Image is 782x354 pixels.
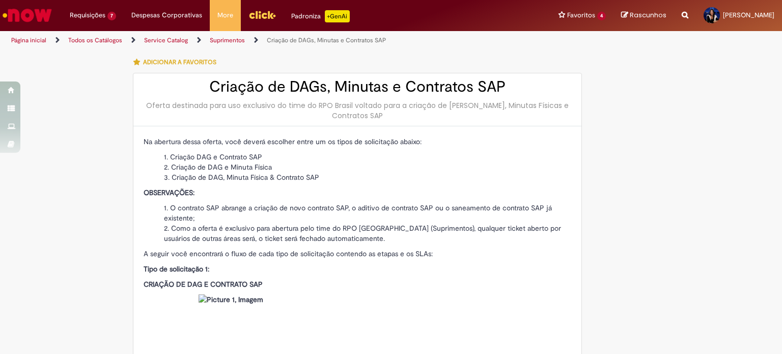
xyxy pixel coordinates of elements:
[144,78,571,95] h2: Criação de DAGs, Minutas e Contratos SAP
[11,36,46,44] a: Página inicial
[291,10,350,22] div: Padroniza
[131,10,202,20] span: Despesas Corporativas
[144,36,188,44] a: Service Catalog
[8,31,514,50] ul: Trilhas de página
[133,51,222,73] button: Adicionar a Favoritos
[248,7,276,22] img: click_logo_yellow_360x200.png
[164,223,571,243] li: Como a oferta é exclusivo para abertura pelo time do RPO [GEOGRAPHIC_DATA] (Suprimentos), qualque...
[164,172,571,182] li: Criação de DAG, Minuta Física & Contrato SAP
[144,137,571,147] p: Na abertura dessa oferta, você deverá escolher entre um os tipos de solicitação abaixo:
[567,10,595,20] span: Favoritos
[144,280,263,289] strong: CRIAÇÃO DE DAG E CONTRATO SAP
[210,36,245,44] a: Suprimentos
[325,10,350,22] p: +GenAi
[144,188,194,197] strong: OBSERVAÇÕES:
[164,203,571,223] li: O contrato SAP abrange a criação de novo contrato SAP, o aditivo de contrato SAP ou o saneamento ...
[723,11,774,19] span: [PERSON_NAME]
[68,36,122,44] a: Todos os Catálogos
[217,10,233,20] span: More
[144,249,571,259] p: A seguir você encontrará o fluxo de cada tipo de solicitação contendo as etapas e os SLAs:
[267,36,386,44] a: Criação de DAGs, Minutas e Contratos SAP
[107,12,116,20] span: 7
[597,12,606,20] span: 4
[144,264,209,274] strong: Tipo de solicitação 1:
[164,162,571,172] li: Criação de DAG e Minuta Física
[144,100,571,121] div: Oferta destinada para uso exclusivo do time do RPO Brasil voltado para a criação de [PERSON_NAME]...
[164,152,571,162] li: Criação DAG e Contrato SAP
[1,5,53,25] img: ServiceNow
[621,11,666,20] a: Rascunhos
[143,58,216,66] span: Adicionar a Favoritos
[630,10,666,20] span: Rascunhos
[70,10,105,20] span: Requisições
